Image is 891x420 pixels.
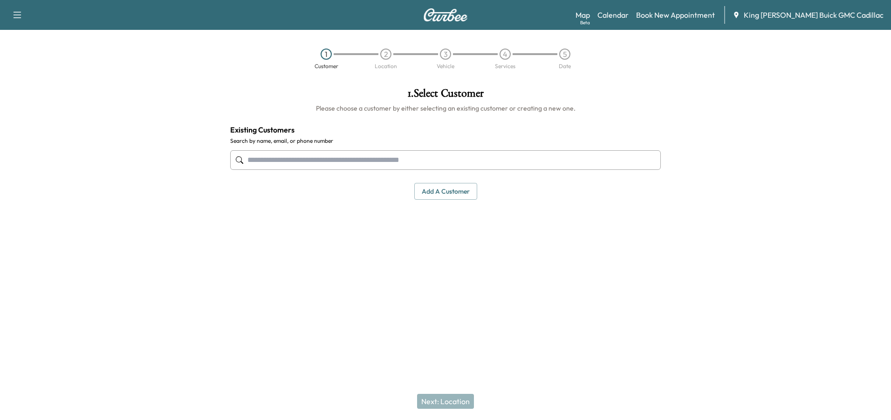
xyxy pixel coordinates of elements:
a: MapBeta [576,9,590,21]
h6: Please choose a customer by either selecting an existing customer or creating a new one. [230,104,661,113]
div: Date [559,63,571,69]
div: 1 [321,49,332,60]
a: Calendar [597,9,629,21]
div: Location [375,63,397,69]
label: Search by name, email, or phone number [230,137,661,145]
div: 5 [559,49,570,60]
button: Add a customer [414,183,477,200]
div: 2 [380,49,391,60]
h4: Existing Customers [230,124,661,135]
a: Book New Appointment [636,9,715,21]
div: 4 [500,49,511,60]
div: 3 [440,49,451,60]
div: Vehicle [437,63,454,69]
div: Customer [315,63,338,69]
h1: 1 . Select Customer [230,88,661,104]
img: Curbee Logo [423,8,468,21]
div: Beta [580,19,590,26]
span: King [PERSON_NAME] Buick GMC Cadillac [744,9,884,21]
div: Services [495,63,515,69]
